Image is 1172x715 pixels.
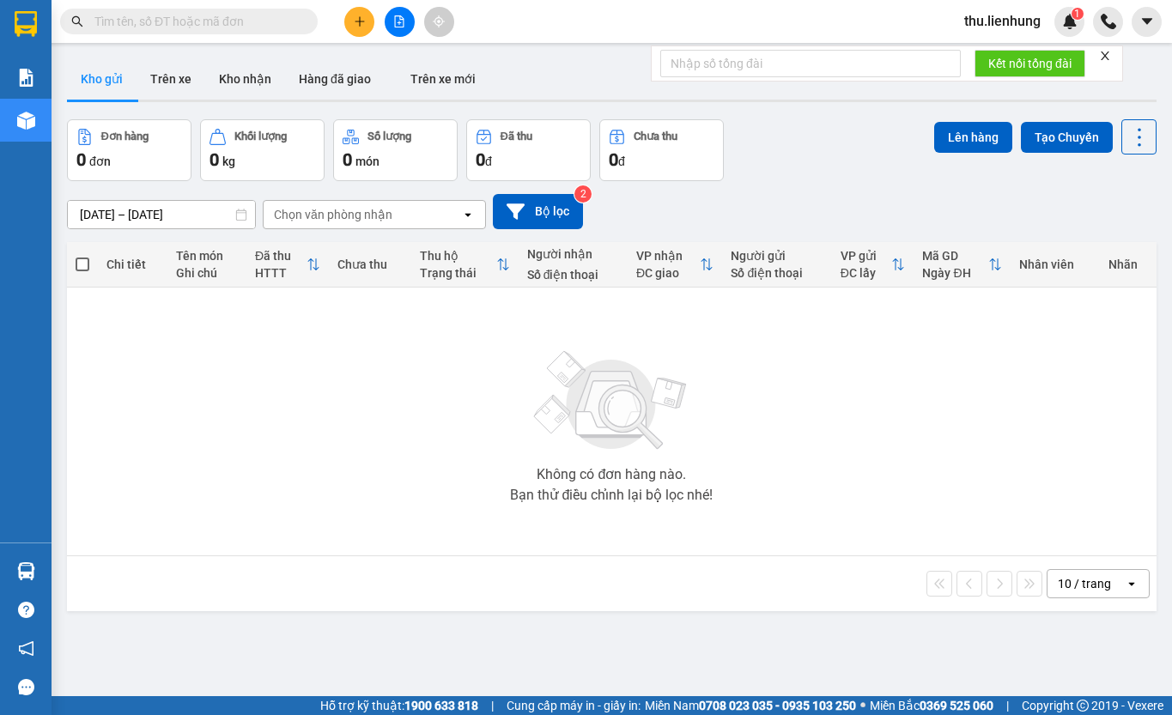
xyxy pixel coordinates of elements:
img: logo-vxr [15,11,37,37]
span: file-add [393,15,405,27]
span: notification [18,640,34,657]
div: Không có đơn hàng nào. [537,468,686,482]
div: Khối lượng [234,130,287,142]
div: Mã GD [922,249,988,263]
span: | [491,696,494,715]
span: search [71,15,83,27]
div: Trạng thái [420,266,496,280]
th: Toggle SortBy [914,242,1011,288]
span: 0 [210,149,219,170]
div: HTTT [255,266,307,280]
button: Hàng đã giao [285,58,385,100]
div: VP gửi [841,249,892,263]
div: Nhân viên [1019,258,1090,271]
svg: open [461,208,475,221]
input: Nhập số tổng đài [660,50,961,77]
button: Số lượng0món [333,119,458,181]
div: Bạn thử điều chỉnh lại bộ lọc nhé! [510,488,713,502]
div: Số điện thoại [731,266,823,280]
span: | [1006,696,1009,715]
span: Kết nối tổng đài [988,54,1072,73]
span: món [355,155,380,168]
span: 0 [476,149,485,170]
strong: 0369 525 060 [920,699,993,712]
span: Trên xe mới [410,72,476,86]
div: Ngày ĐH [922,266,988,280]
div: Đã thu [255,249,307,263]
div: Đơn hàng [101,130,149,142]
sup: 1 [1072,8,1084,20]
img: solution-icon [17,69,35,87]
sup: 2 [574,185,592,203]
div: ĐC giao [636,266,700,280]
button: plus [344,7,374,37]
span: 0 [76,149,86,170]
button: Kho gửi [67,58,137,100]
input: Tìm tên, số ĐT hoặc mã đơn [94,12,297,31]
div: Chưa thu [337,258,403,271]
span: Hỗ trợ kỹ thuật: [320,696,478,715]
div: ĐC lấy [841,266,892,280]
button: Khối lượng0kg [200,119,325,181]
span: kg [222,155,235,168]
button: Đã thu0đ [466,119,591,181]
span: đơn [89,155,111,168]
div: Số điện thoại [527,268,619,282]
span: message [18,679,34,695]
button: Chưa thu0đ [599,119,724,181]
div: Người nhận [527,247,619,261]
span: ⚪️ [860,702,865,709]
th: Toggle SortBy [411,242,519,288]
img: icon-new-feature [1062,14,1078,29]
span: caret-down [1139,14,1155,29]
button: file-add [385,7,415,37]
img: warehouse-icon [17,562,35,580]
th: Toggle SortBy [832,242,914,288]
button: Trên xe [137,58,205,100]
div: Ghi chú [176,266,238,280]
span: 0 [343,149,352,170]
span: question-circle [18,602,34,618]
span: aim [433,15,445,27]
span: Cung cấp máy in - giấy in: [507,696,641,715]
img: phone-icon [1101,14,1116,29]
span: đ [485,155,492,168]
button: Lên hàng [934,122,1012,153]
span: thu.lienhung [950,10,1054,32]
span: close [1099,50,1111,62]
span: 1 [1074,8,1080,20]
strong: 1900 633 818 [404,699,478,712]
svg: open [1125,577,1139,591]
div: Nhãn [1108,258,1148,271]
button: Bộ lọc [493,194,583,229]
button: aim [424,7,454,37]
button: Kho nhận [205,58,285,100]
div: Chọn văn phòng nhận [274,206,392,223]
div: Người gửi [731,249,823,263]
strong: 0708 023 035 - 0935 103 250 [699,699,856,712]
button: Kết nối tổng đài [975,50,1085,77]
span: Miền Nam [645,696,856,715]
span: 0 [609,149,618,170]
img: svg+xml;base64,PHN2ZyBjbGFzcz0ibGlzdC1wbHVnX19zdmciIHhtbG5zPSJodHRwOi8vd3d3LnczLm9yZy8yMDAwL3N2Zy... [525,341,697,461]
button: Tạo Chuyến [1021,122,1113,153]
div: Thu hộ [420,249,496,263]
img: warehouse-icon [17,112,35,130]
div: VP nhận [636,249,700,263]
th: Toggle SortBy [246,242,329,288]
div: Chi tiết [106,258,159,271]
input: Select a date range. [68,201,255,228]
button: caret-down [1132,7,1162,37]
span: copyright [1077,700,1089,712]
th: Toggle SortBy [628,242,722,288]
div: Tên món [176,249,238,263]
span: đ [618,155,625,168]
span: Miền Bắc [870,696,993,715]
span: plus [354,15,366,27]
div: Chưa thu [634,130,677,142]
button: Đơn hàng0đơn [67,119,191,181]
div: Đã thu [501,130,532,142]
div: 10 / trang [1058,575,1111,592]
div: Số lượng [367,130,411,142]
